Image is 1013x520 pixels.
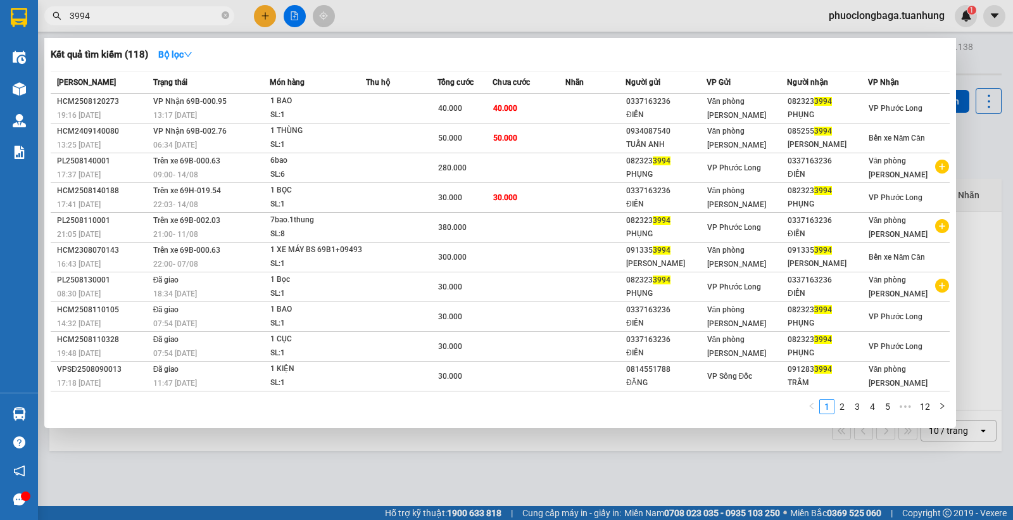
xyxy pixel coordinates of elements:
[270,124,365,138] div: 1 THÙNG
[788,274,867,287] div: 0337163236
[653,276,670,284] span: 3994
[57,155,149,168] div: PL2508140001
[626,287,706,300] div: PHỤNG
[270,184,365,198] div: 1 BỌC
[11,8,27,27] img: logo-vxr
[819,399,834,414] li: 1
[788,244,867,257] div: 091335
[814,186,832,195] span: 3994
[869,253,925,262] span: Bến xe Năm Căn
[868,78,899,87] span: VP Nhận
[820,400,834,414] a: 1
[158,49,192,60] strong: Bộ lọc
[626,214,706,227] div: 082323
[787,78,828,87] span: Người nhận
[626,168,706,181] div: PHỤNG
[57,125,149,138] div: HCM2409140080
[653,246,670,255] span: 3994
[270,257,365,271] div: SL: 1
[869,193,922,202] span: VP Phước Long
[270,273,365,287] div: 1 Bọc
[153,170,198,179] span: 09:00 - 14/08
[493,78,530,87] span: Chưa cước
[57,78,116,87] span: [PERSON_NAME]
[869,156,928,179] span: Văn phòng [PERSON_NAME]
[814,335,832,344] span: 3994
[814,97,832,106] span: 3994
[270,317,365,331] div: SL: 1
[626,198,706,211] div: ĐIỀN
[934,399,950,414] button: right
[438,104,462,113] span: 40.000
[880,399,895,414] li: 5
[184,50,192,59] span: down
[869,276,928,298] span: Văn phòng [PERSON_NAME]
[270,362,365,376] div: 1 KIỆN
[153,111,197,120] span: 13:17 [DATE]
[707,282,761,291] span: VP Phước Long
[814,127,832,136] span: 3994
[788,303,867,317] div: 082323
[153,335,179,344] span: Đã giao
[270,168,365,182] div: SL: 6
[788,168,867,181] div: ĐIỀN
[270,376,365,390] div: SL: 1
[804,399,819,414] button: left
[57,184,149,198] div: HCM2508140188
[13,146,26,159] img: solution-icon
[626,244,706,257] div: 091335
[57,244,149,257] div: HCM2308070143
[53,11,61,20] span: search
[270,243,365,257] div: 1 XE MÁY BS 69B1+09493
[270,333,365,346] div: 1 CỤC
[13,407,26,421] img: warehouse-icon
[153,156,220,165] span: Trên xe 69B-000.63
[707,372,753,381] span: VP Sông Đốc
[869,104,922,113] span: VP Phước Long
[153,289,197,298] span: 18:34 [DATE]
[707,186,766,209] span: Văn phòng [PERSON_NAME]
[493,134,517,143] span: 50.000
[438,342,462,351] span: 30.000
[153,186,221,195] span: Trên xe 69H-019.54
[438,223,467,232] span: 380.000
[788,333,867,346] div: 082323
[850,399,865,414] li: 3
[788,346,867,360] div: PHỤNG
[153,200,198,209] span: 22:03 - 14/08
[148,44,203,65] button: Bộ lọcdown
[895,399,915,414] span: •••
[70,9,219,23] input: Tìm tên, số ĐT hoặc mã đơn
[366,78,390,87] span: Thu hộ
[153,127,227,136] span: VP Nhận 69B-002.76
[626,184,706,198] div: 0337163236
[270,303,365,317] div: 1 BAO
[438,372,462,381] span: 30.000
[13,493,25,505] span: message
[57,141,101,149] span: 13:25 [DATE]
[438,134,462,143] span: 50.000
[270,108,365,122] div: SL: 1
[626,78,660,87] span: Người gửi
[153,141,197,149] span: 06:34 [DATE]
[57,333,149,346] div: HCM2508110328
[493,104,517,113] span: 40.000
[13,51,26,64] img: warehouse-icon
[869,312,922,321] span: VP Phước Long
[57,260,101,269] span: 16:43 [DATE]
[13,436,25,448] span: question-circle
[835,400,849,414] a: 2
[270,287,365,301] div: SL: 1
[865,399,880,414] li: 4
[915,399,934,414] li: 12
[788,95,867,108] div: 082323
[788,198,867,211] div: PHỤNG
[869,134,925,143] span: Bến xe Năm Căn
[916,400,934,414] a: 12
[788,317,867,330] div: PHỤNG
[57,230,101,239] span: 21:05 [DATE]
[57,303,149,317] div: HCM2508110105
[626,274,706,287] div: 082323
[57,363,149,376] div: VPSĐ2508090013
[814,305,832,314] span: 3994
